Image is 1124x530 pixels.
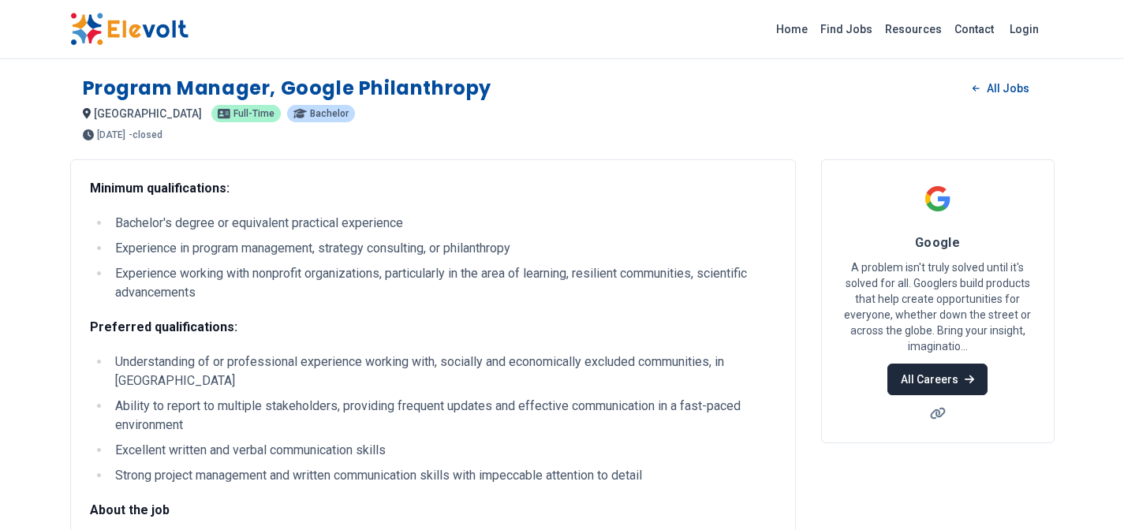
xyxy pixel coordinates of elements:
[948,17,1000,42] a: Contact
[887,364,988,395] a: All Careers
[1000,13,1048,45] a: Login
[110,397,776,435] li: Ability to report to multiple stakeholders, providing frequent updates and effective communicatio...
[960,77,1041,100] a: All Jobs
[110,466,776,485] li: Strong project management and written communication skills with impeccable attention to detail
[110,264,776,302] li: Experience working with nonprofit organizations, particularly in the area of learning, resilient ...
[310,109,349,118] span: Bachelor
[841,259,1035,354] p: A problem isn't truly solved until it's solved for all. Googlers build products that help create ...
[94,107,202,120] span: [GEOGRAPHIC_DATA]
[110,214,776,233] li: Bachelor's degree or equivalent practical experience
[918,179,958,218] img: Google
[233,109,274,118] span: Full-time
[915,235,961,250] span: Google
[97,130,125,140] span: [DATE]
[70,13,189,46] img: Elevolt
[110,441,776,460] li: Excellent written and verbal communication skills
[1045,454,1124,530] iframe: Chat Widget
[90,319,237,334] strong: Preferred qualifications:
[110,353,776,390] li: Understanding of or professional experience working with, socially and economically excluded comm...
[90,181,230,196] strong: Minimum qualifications:
[83,76,492,101] h1: Program Manager, Google Philanthropy
[90,502,170,517] strong: About the job
[879,17,948,42] a: Resources
[770,17,814,42] a: Home
[110,239,776,258] li: Experience in program management, strategy consulting, or philanthropy
[814,17,879,42] a: Find Jobs
[129,130,162,140] p: - closed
